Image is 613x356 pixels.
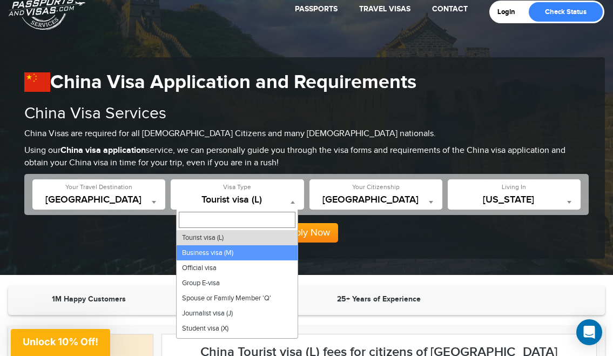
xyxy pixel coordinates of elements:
[176,194,298,210] span: Tourist visa (L)
[176,194,298,205] span: Tourist visa (L)
[177,291,298,306] li: Spouse or Family Member 'Q'
[295,4,338,14] a: Passports
[38,194,160,210] span: China
[576,319,602,345] div: Open Intercom Messenger
[24,145,589,170] p: Using our service, we can personally guide you through the visa forms and requirements of the Chi...
[223,183,251,192] label: Visa Type
[177,260,298,276] li: Official visa
[177,336,298,351] li: Crew visa (C)
[352,183,400,192] label: Your Citizenship
[177,230,298,245] li: Tourist visa (L)
[177,306,298,321] li: Journalist visa (J)
[65,183,132,192] label: Your Travel Destination
[502,183,526,192] label: Living In
[52,294,126,304] strong: 1M Happy Customers
[24,105,589,123] h2: China Visa Services
[177,321,298,336] li: Student visa (X)
[177,245,298,260] li: Business visa (M)
[315,194,437,205] span: United States
[179,212,295,228] input: Search
[11,329,110,356] div: Unlock 10% Off!
[177,276,298,291] li: Group E-visa
[24,71,589,94] h1: China Visa Application and Requirements
[497,8,523,16] a: Login
[275,223,338,243] button: Apply Now
[529,2,603,22] a: Check Status
[453,194,575,205] span: California
[453,194,575,210] span: California
[432,4,468,14] a: Contact
[315,194,437,210] span: United States
[38,194,160,205] span: China
[454,294,594,307] iframe: Customer reviews powered by Trustpilot
[60,145,146,156] strong: China visa application
[24,128,589,140] p: China Visas are required for all [DEMOGRAPHIC_DATA] Citizens and many [DEMOGRAPHIC_DATA] nationals.
[23,336,98,347] span: Unlock 10% Off!
[337,294,421,304] strong: 25+ Years of Experience
[359,4,410,14] a: Travel Visas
